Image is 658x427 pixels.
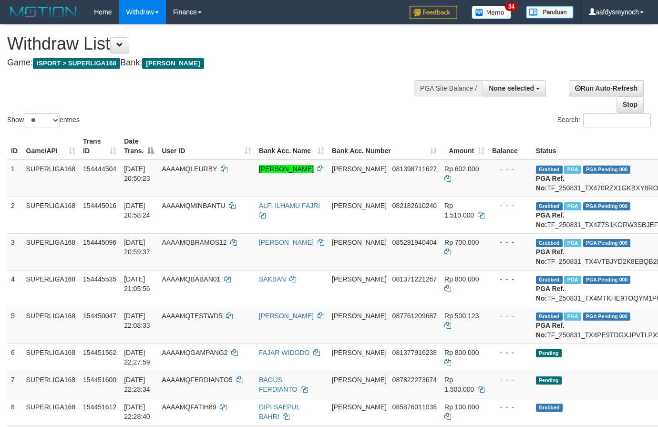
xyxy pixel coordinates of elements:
[7,233,22,270] td: 3
[7,344,22,371] td: 6
[536,248,565,265] b: PGA Ref. No:
[583,113,651,127] input: Search:
[536,202,563,210] span: Grabbed
[162,239,226,246] span: AAAAMQBRAMOS12
[444,376,474,393] span: Rp 1.500.000
[332,403,387,411] span: [PERSON_NAME]
[536,276,563,284] span: Grabbed
[259,376,298,393] a: BAGUS FERDIANTO
[259,349,310,356] a: FAJAR WIDODO
[162,403,216,411] span: AAAAMQFATIH89
[444,275,479,283] span: Rp 800.000
[392,403,437,411] span: Copy 085876011038 to clipboard
[444,239,479,246] span: Rp 700.000
[162,165,217,173] span: AAAAMQLEURBY
[124,165,150,182] span: [DATE] 20:50:23
[536,175,565,192] b: PGA Ref. No:
[7,113,80,127] label: Show entries
[22,371,80,398] td: SUPERLIGA168
[564,276,581,284] span: Marked by aafheankoy
[259,239,314,246] a: [PERSON_NAME]
[492,402,528,412] div: - - -
[444,312,479,320] span: Rp 500.123
[583,202,631,210] span: PGA Pending
[259,312,314,320] a: [PERSON_NAME]
[259,202,320,209] a: ALFI ILHAMU FAJRI
[22,197,80,233] td: SUPERLIGA168
[33,58,120,69] span: ISPORT > SUPERLIGA168
[392,202,437,209] span: Copy 082182610240 to clipboard
[569,80,644,96] a: Run Auto-Refresh
[7,160,22,197] td: 1
[124,403,150,420] span: [DATE] 22:28:40
[492,238,528,247] div: - - -
[7,197,22,233] td: 2
[120,133,158,160] th: Date Trans.: activate to sort column descending
[441,133,488,160] th: Amount: activate to sort column ascending
[328,133,441,160] th: Bank Acc. Number: activate to sort column ascending
[162,312,222,320] span: AAAAMQTESTWD5
[255,133,328,160] th: Bank Acc. Name: activate to sort column ascending
[564,166,581,174] span: Marked by aafounsreynich
[583,312,631,321] span: PGA Pending
[483,80,546,96] button: None selected
[83,239,116,246] span: 154445096
[124,312,150,329] span: [DATE] 22:08:33
[158,133,255,160] th: User ID: activate to sort column ascending
[124,376,150,393] span: [DATE] 22:28:34
[392,275,437,283] span: Copy 081371221267 to clipboard
[83,349,116,356] span: 154451562
[444,165,479,173] span: Rp 602.000
[392,376,437,384] span: Copy 087822273674 to clipboard
[24,113,60,127] select: Showentries
[162,275,220,283] span: AAAAMQBABAN01
[410,6,457,19] img: Feedback.jpg
[392,165,437,173] span: Copy 081398711627 to clipboard
[564,312,581,321] span: Marked by aafmaleo
[536,239,563,247] span: Grabbed
[492,201,528,210] div: - - -
[83,165,116,173] span: 154444504
[536,285,565,302] b: PGA Ref. No:
[22,344,80,371] td: SUPERLIGA168
[162,202,225,209] span: AAAAMQMINBANTU
[259,403,300,420] a: DIPI SAEPUL BAHRI
[617,96,644,113] a: Stop
[536,349,562,357] span: Pending
[526,6,574,19] img: panduan.png
[124,349,150,366] span: [DATE] 22:27:59
[332,312,387,320] span: [PERSON_NAME]
[83,202,116,209] span: 154445016
[505,2,518,11] span: 34
[536,312,563,321] span: Grabbed
[83,376,116,384] span: 154451600
[7,270,22,307] td: 4
[22,233,80,270] td: SUPERLIGA168
[162,349,227,356] span: AAAAMQGAMPANG2
[124,239,150,256] span: [DATE] 20:59:37
[444,202,474,219] span: Rp 1.510.000
[392,312,437,320] span: Copy 087761209687 to clipboard
[7,307,22,344] td: 5
[492,311,528,321] div: - - -
[488,133,532,160] th: Balance
[124,275,150,292] span: [DATE] 21:05:56
[259,275,286,283] a: SAKBAN
[332,239,387,246] span: [PERSON_NAME]
[79,133,120,160] th: Trans ID: activate to sort column ascending
[22,398,80,425] td: SUPERLIGA168
[564,202,581,210] span: Marked by aafheankoy
[259,165,314,173] a: [PERSON_NAME]
[492,274,528,284] div: - - -
[583,276,631,284] span: PGA Pending
[124,202,150,219] span: [DATE] 20:58:24
[536,166,563,174] span: Grabbed
[22,270,80,307] td: SUPERLIGA168
[536,376,562,385] span: Pending
[583,166,631,174] span: PGA Pending
[536,404,563,412] span: Grabbed
[7,34,429,53] h1: Withdraw List
[557,113,651,127] label: Search:
[332,376,387,384] span: [PERSON_NAME]
[444,349,479,356] span: Rp 800.000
